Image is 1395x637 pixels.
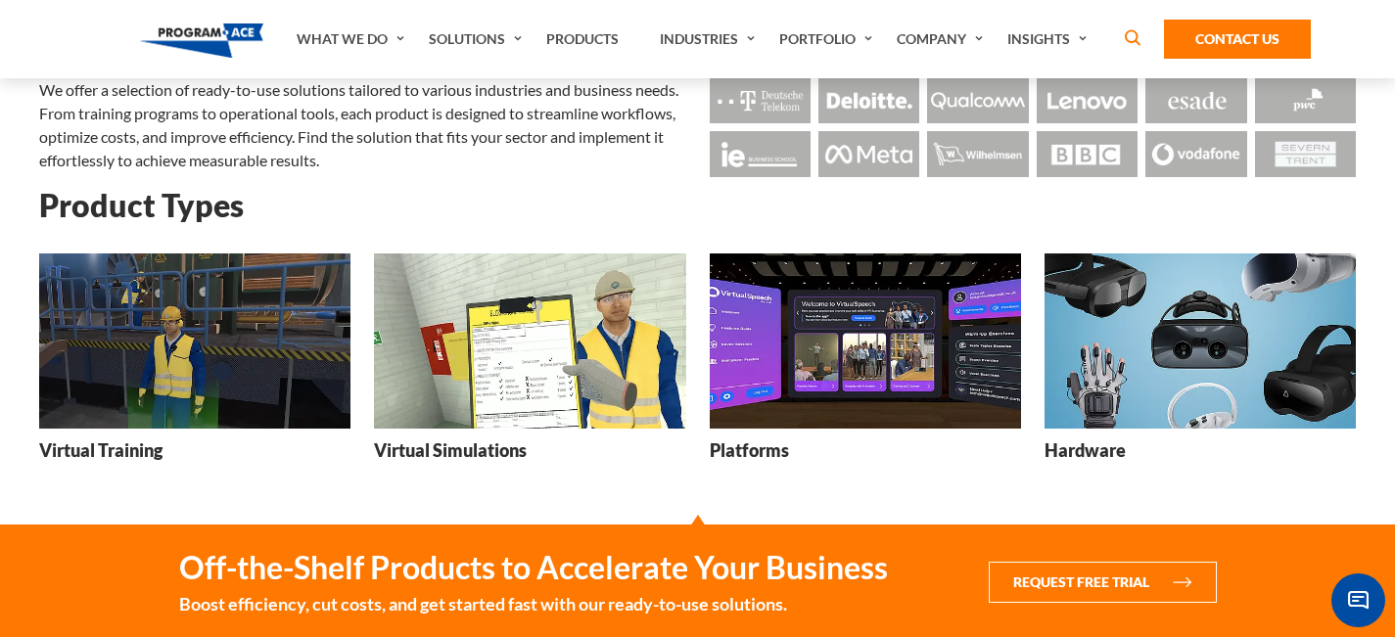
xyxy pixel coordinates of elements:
[39,102,686,172] p: From training programs to operational tools, each product is designed to streamline workflows, op...
[140,23,264,58] img: Program-Ace
[39,78,686,102] p: We offer a selection of ready-to-use solutions tailored to various industries and business needs.
[39,438,163,463] h3: Virtual Training
[1255,131,1356,176] img: Logo - Seven Trent
[39,253,350,429] img: Virtual Training
[179,548,888,587] strong: Off-the-Shelf Products to Accelerate Your Business
[818,78,919,123] img: Logo - Deloitte
[710,253,1021,477] a: Platforms
[1331,573,1385,627] span: Chat Widget
[1045,253,1356,477] a: Hardware
[374,438,527,463] h3: Virtual Simulations
[710,131,811,176] img: Logo - Ie Business School
[1255,78,1356,123] img: Logo - Pwc
[1037,78,1138,123] img: Logo - Lenovo
[710,438,789,463] h3: Platforms
[927,78,1028,123] img: Logo - Qualcomm
[710,253,1021,429] img: Platforms
[374,253,685,429] img: Virtual Simulations
[1045,253,1356,429] img: Hardware
[710,78,811,123] img: Logo - Deutsche Telekom
[818,131,919,176] img: Logo - Meta
[39,253,350,477] a: Virtual Training
[1145,78,1246,123] img: Logo - Esade
[927,131,1028,176] img: Logo - Wilhemsen
[1045,438,1126,463] h3: Hardware
[1164,20,1311,59] a: Contact Us
[179,591,888,616] small: Boost efficiency, cut costs, and get started fast with our ready-to-use solutions.
[39,188,1356,222] h2: Product Types
[374,253,685,477] a: Virtual Simulations
[1037,131,1138,176] img: Logo - BBC
[989,562,1217,603] button: Request Free Trial
[1145,131,1246,176] img: Logo - Vodafone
